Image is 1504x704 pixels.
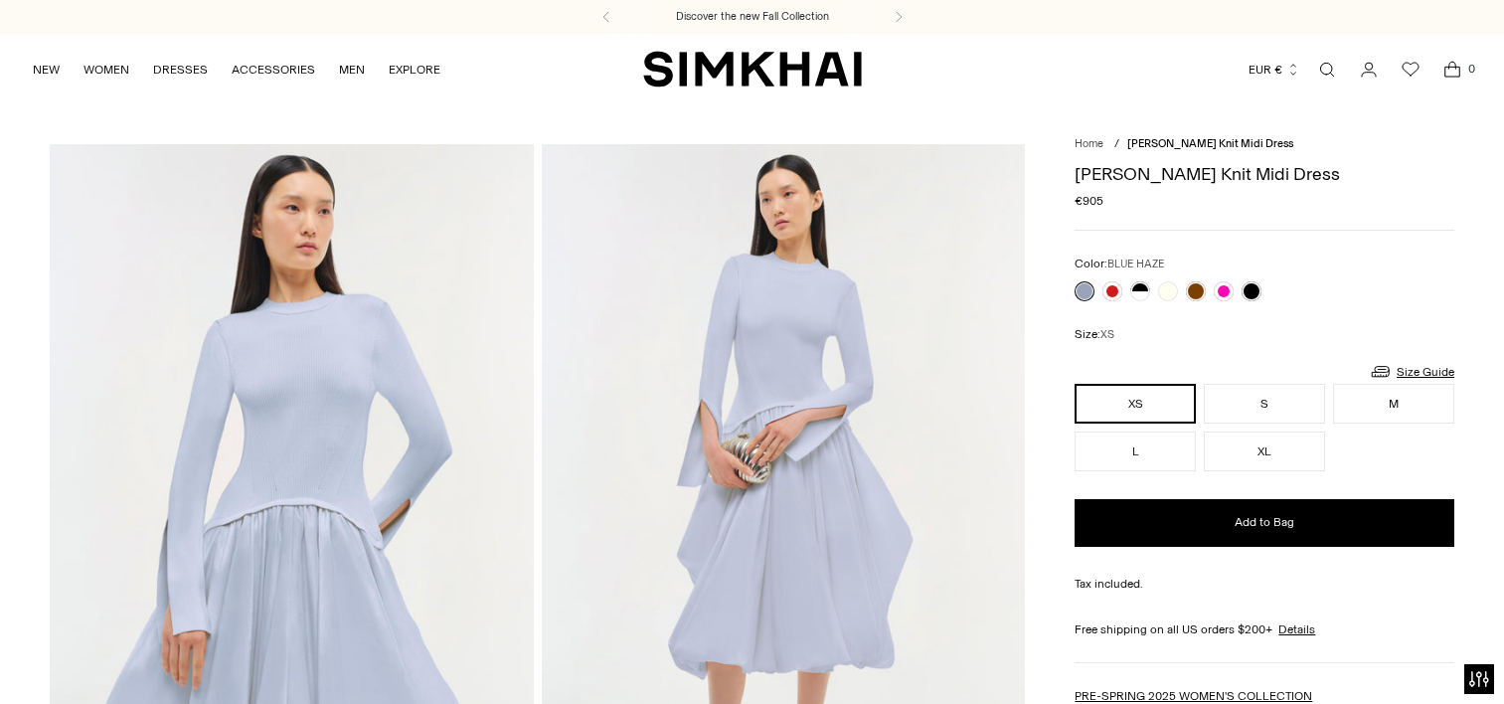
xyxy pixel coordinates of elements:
a: MEN [339,48,365,91]
button: Add to Bag [1075,499,1454,547]
span: BLUE HAZE [1107,258,1164,270]
a: ACCESSORIES [232,48,315,91]
label: Size: [1075,325,1114,344]
button: L [1075,432,1196,471]
a: Go to the account page [1349,50,1389,89]
button: XS [1075,384,1196,424]
a: NEW [33,48,60,91]
a: Details [1278,620,1315,638]
label: Color: [1075,255,1164,273]
a: Open search modal [1307,50,1347,89]
span: €905 [1075,192,1103,210]
button: EUR € [1249,48,1300,91]
a: SIMKHAI [643,50,862,88]
a: Discover the new Fall Collection [676,9,829,25]
button: XL [1204,432,1325,471]
span: Add to Bag [1235,514,1294,531]
div: / [1114,136,1119,153]
a: WOMEN [84,48,129,91]
a: EXPLORE [389,48,440,91]
div: Free shipping on all US orders $200+ [1075,620,1454,638]
h1: [PERSON_NAME] Knit Midi Dress [1075,165,1454,183]
a: Open cart modal [1432,50,1472,89]
a: Wishlist [1391,50,1430,89]
a: PRE-SPRING 2025 WOMEN'S COLLECTION [1075,689,1312,703]
nav: breadcrumbs [1075,136,1454,153]
a: DRESSES [153,48,208,91]
button: S [1204,384,1325,424]
span: XS [1100,328,1114,341]
span: [PERSON_NAME] Knit Midi Dress [1127,137,1293,150]
span: 0 [1462,60,1480,78]
a: Home [1075,137,1103,150]
button: M [1333,384,1454,424]
a: Size Guide [1369,359,1454,384]
div: Tax included. [1075,575,1454,593]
